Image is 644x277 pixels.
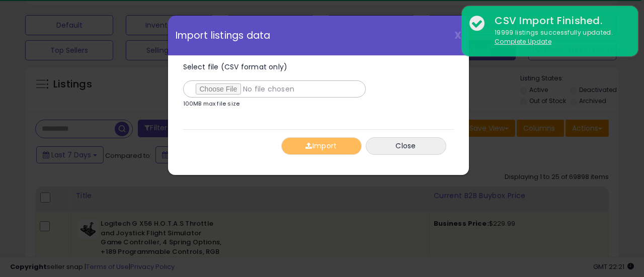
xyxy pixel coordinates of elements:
[176,31,271,40] span: Import listings data
[183,62,288,72] span: Select file (CSV format only)
[454,28,461,42] span: X
[495,37,551,46] u: Complete Update
[366,137,446,155] button: Close
[487,28,630,47] div: 19999 listings successfully updated.
[281,137,362,155] button: Import
[183,101,240,107] p: 100MB max file size
[487,14,630,28] div: CSV Import Finished.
